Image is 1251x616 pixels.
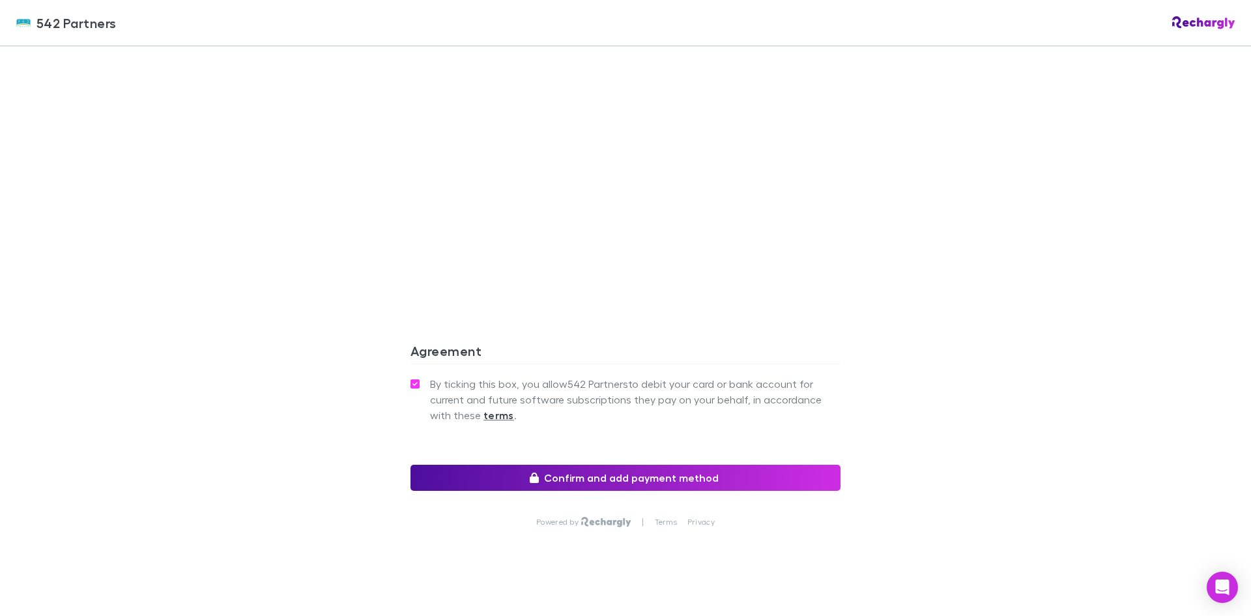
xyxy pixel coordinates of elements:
[581,517,631,527] img: Rechargly Logo
[16,15,31,31] img: 542 Partners's Logo
[536,517,581,527] p: Powered by
[655,517,677,527] a: Terms
[410,465,841,491] button: Confirm and add payment method
[36,13,117,33] span: 542 Partners
[430,376,841,423] span: By ticking this box, you allow 542 Partners to debit your card or bank account for current and fu...
[687,517,715,527] a: Privacy
[1207,572,1238,603] div: Open Intercom Messenger
[642,517,644,527] p: |
[1172,16,1235,29] img: Rechargly Logo
[410,343,841,364] h3: Agreement
[483,409,514,422] strong: terms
